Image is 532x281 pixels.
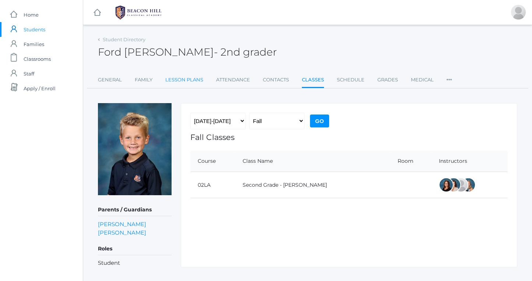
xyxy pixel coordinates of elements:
[235,151,390,172] th: Class Name
[98,220,146,228] a: [PERSON_NAME]
[377,73,398,87] a: Grades
[24,81,56,96] span: Apply / Enroll
[24,52,51,66] span: Classrooms
[98,103,172,195] img: Ford McCollum
[165,73,203,87] a: Lesson Plans
[111,3,166,22] img: BHCALogos-05-308ed15e86a5a0abce9b8dd61676a3503ac9727e845dece92d48e8588c001991.png
[390,151,432,172] th: Room
[511,5,526,20] div: Abby McCollum
[461,178,476,192] div: Courtney Nicholls
[431,151,508,172] th: Instructors
[98,46,277,58] h2: Ford [PERSON_NAME]
[103,36,145,42] a: Student Directory
[98,73,122,87] a: General
[216,73,250,87] a: Attendance
[98,228,146,237] a: [PERSON_NAME]
[98,259,172,267] li: Student
[190,151,235,172] th: Course
[98,204,172,216] h5: Parents / Guardians
[302,73,324,88] a: Classes
[439,178,454,192] div: Emily Balli
[337,73,364,87] a: Schedule
[24,37,44,52] span: Families
[310,115,329,127] input: Go
[190,172,235,198] td: 02LA
[263,73,289,87] a: Contacts
[135,73,152,87] a: Family
[214,46,277,58] span: - 2nd grader
[98,243,172,255] h5: Roles
[454,178,468,192] div: Sarah Armstrong
[190,133,508,141] h1: Fall Classes
[24,22,45,37] span: Students
[411,73,434,87] a: Medical
[24,66,34,81] span: Staff
[24,7,39,22] span: Home
[446,178,461,192] div: Cari Burke
[243,182,327,188] a: Second Grade - [PERSON_NAME]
